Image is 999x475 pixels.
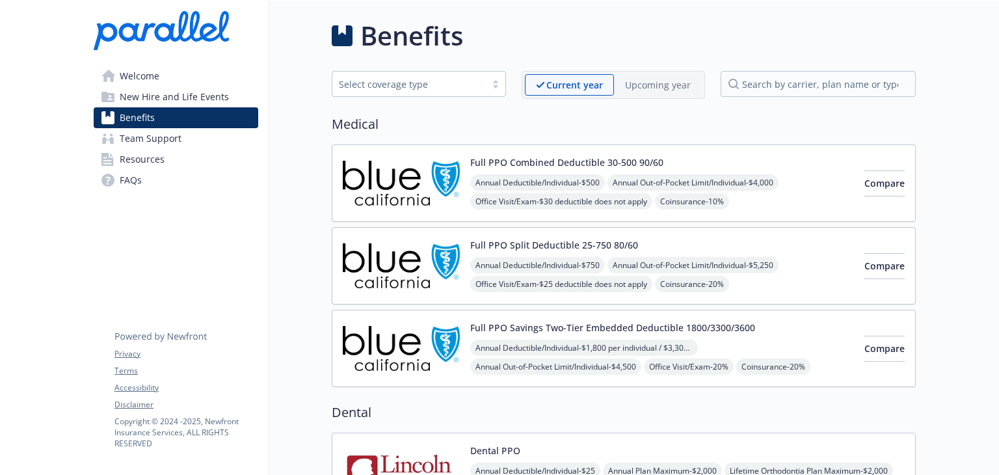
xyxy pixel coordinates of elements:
[120,107,155,128] span: Benefits
[332,403,916,422] h2: Dental
[114,365,258,377] a: Terms
[470,193,652,210] span: Office Visit/Exam - $30 deductible does not apply
[94,66,258,87] a: Welcome
[339,77,479,91] div: Select coverage type
[470,321,755,334] button: Full PPO Savings Two-Tier Embedded Deductible 1800/3300/3600
[607,174,779,191] span: Annual Out-of-Pocket Limit/Individual - $4,000
[114,416,258,449] p: Copyright © 2024 - 2025 , Newfront Insurance Services, ALL RIGHTS RESERVED
[114,382,258,394] a: Accessibility
[94,170,258,191] a: FAQs
[655,193,729,210] span: Coinsurance - 10%
[470,156,663,169] button: Full PPO Combined Deductible 30-500 90/60
[120,128,181,149] span: Team Support
[332,115,916,134] h2: Medical
[546,78,603,92] p: Current year
[120,87,229,107] span: New Hire and Life Events
[864,177,905,189] span: Compare
[343,156,460,211] img: Blue Shield of California carrier logo
[343,321,460,376] img: Blue Shield of California carrier logo
[470,276,652,292] span: Office Visit/Exam - $25 deductible does not apply
[114,348,258,360] a: Privacy
[721,71,916,97] input: search by carrier, plan name or type
[644,359,734,375] span: Office Visit/Exam - 20%
[120,66,159,87] span: Welcome
[864,253,905,279] button: Compare
[864,170,905,197] button: Compare
[114,399,258,411] a: Disclaimer
[655,276,729,292] span: Coinsurance - 20%
[625,78,691,92] p: Upcoming year
[864,342,905,355] span: Compare
[120,170,142,191] span: FAQs
[470,340,698,356] span: Annual Deductible/Individual - $1,800 per individual / $3,300 per family member
[343,238,460,293] img: Blue Shield of California carrier logo
[470,257,605,273] span: Annual Deductible/Individual - $750
[94,149,258,170] a: Resources
[470,238,638,252] button: Full PPO Split Deductible 25-750 80/60
[360,16,463,55] h1: Benefits
[470,359,641,375] span: Annual Out-of-Pocket Limit/Individual - $4,500
[864,336,905,362] button: Compare
[607,257,779,273] span: Annual Out-of-Pocket Limit/Individual - $5,250
[864,260,905,272] span: Compare
[736,359,810,375] span: Coinsurance - 20%
[94,107,258,128] a: Benefits
[94,87,258,107] a: New Hire and Life Events
[470,444,520,457] button: Dental PPO
[470,174,605,191] span: Annual Deductible/Individual - $500
[120,149,165,170] span: Resources
[94,128,258,149] a: Team Support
